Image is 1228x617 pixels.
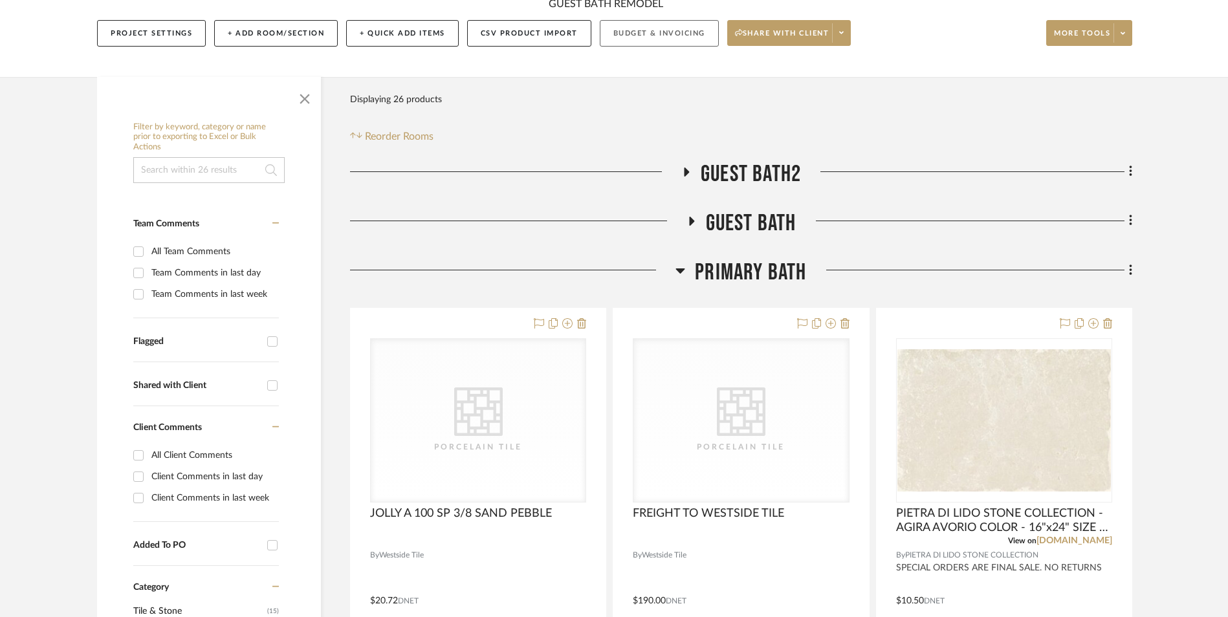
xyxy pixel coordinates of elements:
[350,87,442,113] div: Displaying 26 products
[214,20,338,47] button: + Add Room/Section
[727,20,851,46] button: Share with client
[133,219,199,228] span: Team Comments
[151,466,276,487] div: Client Comments in last day
[133,157,285,183] input: Search within 26 results
[365,129,433,144] span: Reorder Rooms
[370,549,379,561] span: By
[379,549,424,561] span: Westside Tile
[695,259,806,287] span: Primary Bath
[133,380,261,391] div: Shared with Client
[1008,537,1036,545] span: View on
[151,284,276,305] div: Team Comments in last week
[633,339,848,502] div: 0
[897,349,1111,492] img: PIETRA DI LIDO STONE COLLECTION - AGIRA AVORIO COLOR - 16"x24" SIZE - 4PCS/BX - 10.33SF/BX
[896,549,905,561] span: By
[97,20,206,47] button: Project Settings
[151,445,276,466] div: All Client Comments
[133,582,169,593] span: Category
[292,83,318,109] button: Close
[133,540,261,551] div: Added To PO
[151,488,276,508] div: Client Comments in last week
[600,20,719,47] button: Budget & Invoicing
[346,20,459,47] button: + Quick Add Items
[1036,536,1112,545] a: [DOMAIN_NAME]
[133,122,285,153] h6: Filter by keyword, category or name prior to exporting to Excel or Bulk Actions
[633,506,784,521] span: FREIGHT TO WESTSIDE TILE
[133,336,261,347] div: Flagged
[467,20,591,47] button: CSV Product Import
[735,28,829,48] span: Share with client
[1054,28,1110,48] span: More tools
[896,506,1112,535] span: PIETRA DI LIDO STONE COLLECTION - AGIRA AVORIO COLOR - 16"x24" SIZE - 4PCS/BX - 10.33SF/BX
[413,440,543,453] div: Porcelain Tile
[706,210,796,237] span: GUEST BATH
[905,549,1038,561] span: PIETRA DI LIDO STONE COLLECTION
[676,440,806,453] div: Porcelain Tile
[633,549,642,561] span: By
[1046,20,1132,46] button: More tools
[701,160,801,188] span: GUEST BATH2
[133,423,202,432] span: Client Comments
[151,241,276,262] div: All Team Comments
[370,506,552,521] span: JOLLY A 100 SP 3/8 SAND PEBBLE
[350,129,433,144] button: Reorder Rooms
[151,263,276,283] div: Team Comments in last day
[642,549,686,561] span: Westside Tile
